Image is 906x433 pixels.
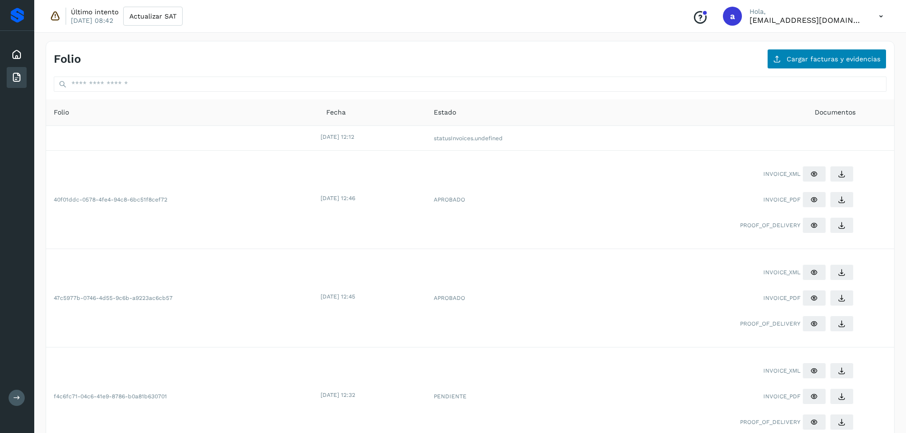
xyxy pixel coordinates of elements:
span: INVOICE_PDF [763,392,800,401]
span: Fecha [326,107,346,117]
div: [DATE] 12:12 [321,133,424,141]
p: Hola, [750,8,864,16]
div: [DATE] 12:45 [321,292,424,301]
span: Folio [54,107,69,117]
p: [DATE] 08:42 [71,16,113,25]
span: Cargar facturas y evidencias [787,56,880,62]
span: INVOICE_XML [763,170,800,178]
span: Documentos [815,107,856,117]
button: Cargar facturas y evidencias [767,49,887,69]
span: INVOICE_PDF [763,195,800,204]
button: Actualizar SAT [123,7,183,26]
span: Actualizar SAT [129,13,176,19]
span: INVOICE_XML [763,268,800,277]
td: statusInvoices.undefined [426,126,597,151]
td: APROBADO [426,151,597,249]
div: Inicio [7,44,27,65]
span: INVOICE_PDF [763,294,800,302]
span: PROOF_OF_DELIVERY [740,418,800,426]
h4: Folio [54,52,81,66]
p: administracion@legafletes.com [750,16,864,25]
div: [DATE] 12:46 [321,194,424,202]
td: 47c5977b-0746-4d55-9c6b-a9223ac6cb57 [46,249,319,347]
span: INVOICE_XML [763,366,800,375]
div: Facturas [7,67,27,88]
td: APROBADO [426,249,597,347]
span: PROOF_OF_DELIVERY [740,221,800,230]
span: Estado [434,107,456,117]
span: PROOF_OF_DELIVERY [740,319,800,328]
td: 40f01ddc-0578-4fe4-94c8-6bc51f8cef72 [46,151,319,249]
div: [DATE] 12:32 [321,391,424,399]
p: Último intento [71,8,118,16]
